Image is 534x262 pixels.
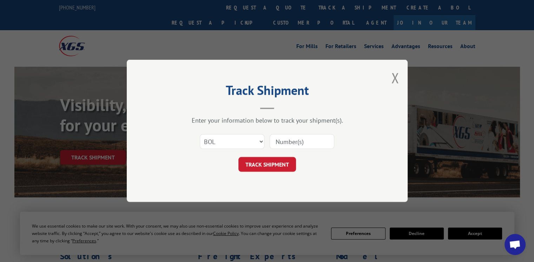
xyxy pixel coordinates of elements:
[505,234,526,255] div: Open chat
[238,157,296,172] button: TRACK SHIPMENT
[162,85,373,99] h2: Track Shipment
[270,135,334,149] input: Number(s)
[162,117,373,125] div: Enter your information below to track your shipment(s).
[391,68,399,87] button: Close modal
